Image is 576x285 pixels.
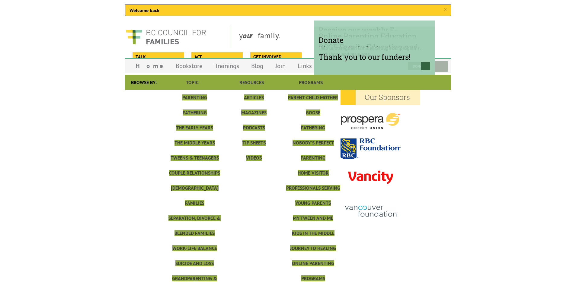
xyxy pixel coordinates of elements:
[125,26,206,48] img: BC Council for FAMILIES
[194,54,239,60] span: Act
[133,52,183,61] a: Talk Share your story
[245,59,269,73] a: Blog
[234,26,368,48] div: y family.
[269,59,292,73] a: Join
[182,94,207,100] a: Parenting
[299,79,323,85] a: Programs
[130,59,170,73] a: Home
[243,30,258,40] strong: our
[174,140,215,146] a: The Middle Years
[341,105,401,137] img: prospera-4.png
[176,125,213,131] a: The Early Years
[298,170,329,176] a: Home Visitor
[318,52,430,62] span: Thank you to our funders!
[301,125,325,131] a: Fathering
[292,59,318,73] a: Links
[175,260,214,266] a: Suicide and Loss
[136,54,180,60] span: Talk
[191,52,242,61] a: Act Take a survey
[286,185,340,206] a: Professionals Serving Young Parents
[169,170,220,176] a: Couple Relationships
[243,125,265,131] a: Podcasts
[290,245,336,251] a: Journey to Healing
[239,79,264,85] a: Resources
[209,59,245,73] a: Trainings
[242,140,266,146] a: Tip Sheets
[125,5,451,16] div: Welcome back
[293,215,333,221] a: My Tween and Me
[341,195,401,227] img: vancouver_foundation-2.png
[246,155,262,161] a: Videos
[292,260,334,281] a: Online Parenting Programs
[171,185,219,206] a: [DEMOGRAPHIC_DATA] Families
[341,138,401,159] img: rbc.png
[250,52,301,61] a: Get Involved Make change happen
[318,35,430,45] span: Donate
[171,155,219,161] a: Tweens & Teenagers
[318,25,430,45] span: Receive our weekly E-Newsletter
[341,160,401,194] img: vancity-3.png
[170,59,209,73] a: Bookstore
[241,109,267,116] a: Magazines
[172,245,217,251] a: Work-Life Balance
[253,54,298,60] span: Get Involved
[444,7,446,13] a: ×
[293,140,334,161] a: Nobody's Perfect Parenting
[244,94,264,100] a: Articles
[125,75,163,90] div: Browse By:
[292,230,334,236] a: Kids in the Middle
[168,215,221,236] a: Separation, Divorce & Blended Families
[288,94,338,116] a: Parent-Child Mother Goose
[186,79,199,85] a: Topic
[183,109,207,116] a: Fathering
[341,90,420,105] h2: Our Sponsors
